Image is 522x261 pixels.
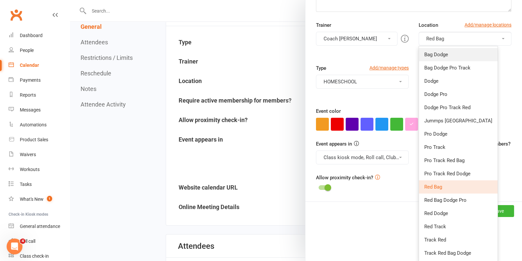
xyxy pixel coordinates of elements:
[424,184,442,190] span: Red Bag
[9,147,70,162] a: Waivers
[9,192,70,207] a: What's New1
[424,250,471,256] span: Track Red Bag Dodge
[419,21,438,29] label: Location
[20,196,44,202] div: What's New
[419,101,498,114] a: Dodge Pro Track Red
[9,132,70,147] a: Product Sales
[20,137,48,142] div: Product Sales
[316,32,398,46] button: Coach [PERSON_NAME]
[20,224,60,229] div: General attendance
[419,194,498,207] a: Red Bag Dodge Pro
[9,73,70,88] a: Payments
[424,210,448,216] span: Red Dodge
[424,131,447,137] span: Pro Dodge
[419,246,498,260] a: Track Red Bag Dodge
[316,151,409,164] button: Class kiosk mode, Roll call, Clubworx website calendar and Mobile app
[20,239,35,244] div: Roll call
[20,253,49,259] div: Class check-in
[9,162,70,177] a: Workouts
[419,114,498,127] a: Jummps [GEOGRAPHIC_DATA]
[20,182,32,187] div: Tasks
[419,180,498,194] a: Red Bag
[419,233,498,246] a: Track Red
[20,33,43,38] div: Dashboard
[419,127,498,141] a: Pro Dodge
[419,74,498,88] a: Dodge
[465,21,511,28] a: Add/manage locations
[426,36,444,42] span: Red Bag
[419,61,498,74] a: Bag Dodge Pro Track
[316,21,331,29] label: Trainer
[424,65,470,71] span: Bag Dodge Pro Track
[9,58,70,73] a: Calendar
[424,157,465,163] span: Pro Track Red Bag
[419,48,498,61] a: Bag Dodge
[9,219,70,234] a: General attendance kiosk mode
[424,78,438,84] span: Dodge
[20,152,36,157] div: Waivers
[9,28,70,43] a: Dashboard
[20,122,47,127] div: Automations
[20,167,40,172] div: Workouts
[419,207,498,220] a: Red Dodge
[20,239,25,244] span: 4
[9,43,70,58] a: People
[419,167,498,180] a: Pro Track Red Dodge
[424,144,445,150] span: Pro Track
[369,64,409,71] a: Add/manage types
[419,32,511,46] button: Red Bag
[424,237,446,243] span: Track Red
[419,141,498,154] a: Pro Track
[316,75,409,89] button: HOMESCHOOL
[316,174,373,182] label: Allow proximity check-in?
[424,118,492,124] span: Jummps [GEOGRAPHIC_DATA]
[20,92,36,98] div: Reports
[316,140,352,148] label: Event appears in
[424,171,470,177] span: Pro Track Red Dodge
[7,239,22,254] iframe: Intercom live chat
[424,197,467,203] span: Red Bag Dodge Pro
[9,103,70,117] a: Messages
[424,224,446,230] span: Red Track
[424,52,448,58] span: Bag Dodge
[419,88,498,101] a: Dodge Pro
[8,7,24,23] a: Clubworx
[20,63,39,68] div: Calendar
[424,105,470,110] span: Dodge Pro Track Red
[9,234,70,249] a: Roll call
[419,220,498,233] a: Red Track
[20,77,41,83] div: Payments
[484,205,514,217] button: Save
[9,177,70,192] a: Tasks
[9,88,70,103] a: Reports
[20,48,34,53] div: People
[419,154,498,167] a: Pro Track Red Bag
[9,117,70,132] a: Automations
[316,64,326,72] label: Type
[316,107,341,115] label: Event color
[47,196,52,201] span: 1
[20,107,41,112] div: Messages
[424,91,447,97] span: Dodge Pro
